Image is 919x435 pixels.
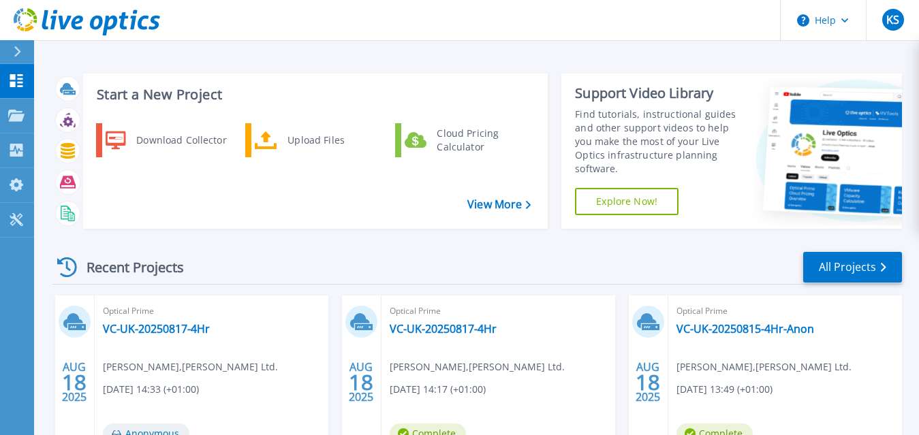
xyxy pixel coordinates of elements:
span: KS [886,14,899,25]
div: Find tutorials, instructional guides and other support videos to help you make the most of your L... [575,108,744,176]
span: [PERSON_NAME] , [PERSON_NAME] Ltd. [676,359,852,374]
span: Optical Prime [103,304,320,319]
a: Upload Files [245,123,385,157]
span: [PERSON_NAME] , [PERSON_NAME] Ltd. [103,359,278,374]
span: [DATE] 14:33 (+01:00) [103,382,199,397]
span: [DATE] 13:49 (+01:00) [676,382,773,397]
a: All Projects [803,252,902,283]
div: Download Collector [129,127,232,154]
h3: Start a New Project [97,87,530,102]
div: Upload Files [281,127,381,154]
a: View More [467,198,531,211]
span: 18 [349,376,373,388]
span: Optical Prime [390,304,607,319]
a: Download Collector [96,123,236,157]
a: VC-UK-20250817-4Hr [103,322,210,336]
div: AUG 2025 [348,357,374,407]
span: [PERSON_NAME] , [PERSON_NAME] Ltd. [390,359,565,374]
div: AUG 2025 [61,357,87,407]
div: AUG 2025 [635,357,661,407]
a: VC-UK-20250817-4Hr [390,322,497,336]
span: [DATE] 14:17 (+01:00) [390,382,486,397]
span: 18 [62,376,87,388]
div: Recent Projects [52,251,202,284]
span: 18 [636,376,660,388]
div: Cloud Pricing Calculator [430,127,531,154]
div: Support Video Library [575,84,744,102]
a: Cloud Pricing Calculator [395,123,535,157]
a: Explore Now! [575,188,679,215]
span: Optical Prime [676,304,894,319]
a: VC-UK-20250815-4Hr-Anon [676,322,814,336]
